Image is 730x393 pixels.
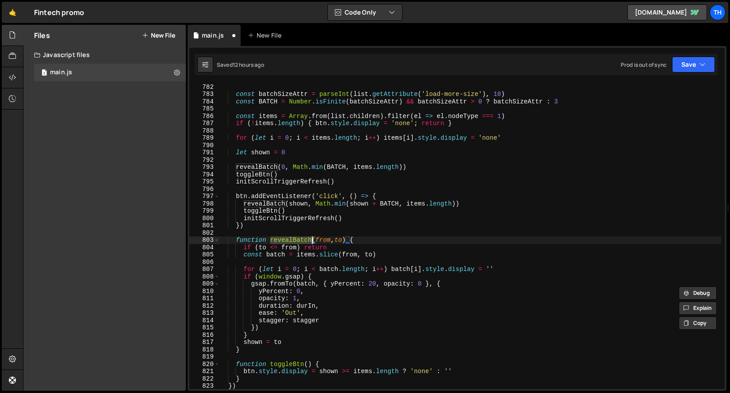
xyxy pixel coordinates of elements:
[189,237,219,244] div: 803
[189,120,219,127] div: 787
[42,70,47,77] span: 1
[189,251,219,259] div: 805
[627,4,707,20] a: [DOMAIN_NAME]
[189,142,219,149] div: 790
[621,61,667,69] div: Prod is out of sync
[189,288,219,295] div: 810
[189,84,219,91] div: 782
[248,31,285,40] div: New File
[189,339,219,346] div: 817
[189,222,219,229] div: 801
[189,215,219,222] div: 800
[189,171,219,179] div: 794
[189,164,219,171] div: 793
[189,134,219,142] div: 789
[189,127,219,135] div: 788
[142,32,175,39] button: New File
[189,259,219,266] div: 806
[189,346,219,354] div: 818
[189,361,219,368] div: 820
[189,266,219,273] div: 807
[34,31,50,40] h2: Files
[202,31,224,40] div: main.js
[189,295,219,302] div: 811
[34,7,84,18] div: Fintech promo
[189,244,219,252] div: 804
[679,301,717,315] button: Explain
[672,57,715,72] button: Save
[189,273,219,281] div: 808
[189,186,219,193] div: 796
[189,156,219,164] div: 792
[679,286,717,300] button: Debug
[189,113,219,120] div: 786
[189,200,219,208] div: 798
[189,317,219,324] div: 814
[189,324,219,332] div: 815
[189,368,219,375] div: 821
[189,375,219,383] div: 822
[679,317,717,330] button: Copy
[217,61,264,69] div: Saved
[189,207,219,215] div: 799
[189,149,219,156] div: 791
[189,193,219,200] div: 797
[189,353,219,361] div: 819
[189,382,219,390] div: 823
[189,229,219,237] div: 802
[189,178,219,186] div: 795
[710,4,726,20] a: Th
[189,280,219,288] div: 809
[34,64,186,81] div: 16948/46441.js
[189,105,219,113] div: 785
[189,98,219,106] div: 784
[2,2,23,23] a: 🤙
[189,309,219,317] div: 813
[189,332,219,339] div: 816
[23,46,186,64] div: Javascript files
[189,91,219,98] div: 783
[189,302,219,310] div: 812
[50,69,72,76] div: main.js
[233,61,264,69] div: 12 hours ago
[328,4,402,20] button: Code Only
